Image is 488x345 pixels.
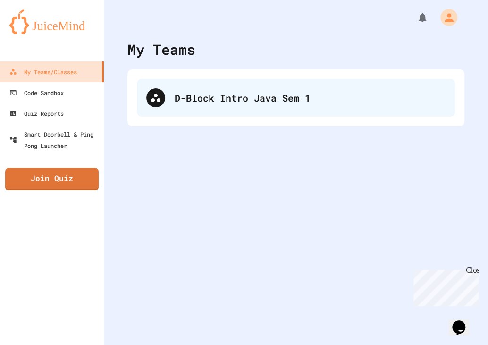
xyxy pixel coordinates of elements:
[9,129,100,151] div: Smart Doorbell & Ping Pong Launcher
[399,9,430,26] div: My Notifications
[5,168,99,190] a: Join Quiz
[9,66,77,78] div: My Teams/Classes
[9,9,94,34] img: logo-orange.svg
[175,91,446,105] div: D-Block Intro Java Sem 1
[448,307,479,336] iframe: chat widget
[9,108,64,119] div: Quiz Reports
[137,79,455,117] div: D-Block Intro Java Sem 1
[127,39,195,60] div: My Teams
[4,4,65,60] div: Chat with us now!Close
[9,87,64,98] div: Code Sandbox
[430,7,460,28] div: My Account
[410,266,479,306] iframe: chat widget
